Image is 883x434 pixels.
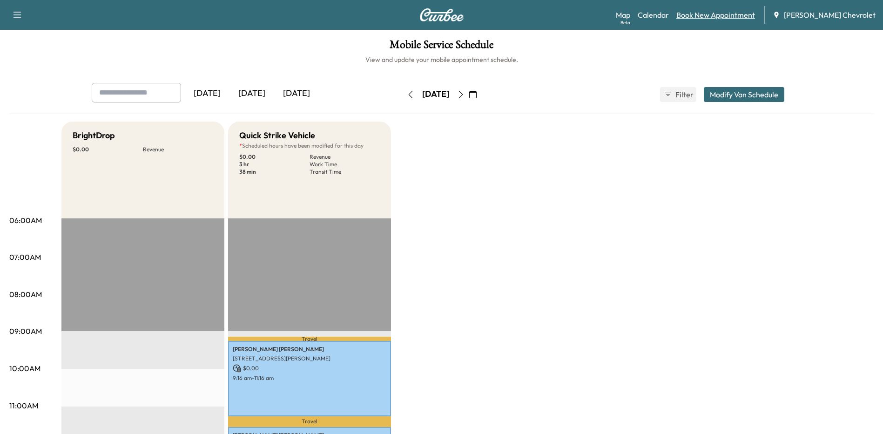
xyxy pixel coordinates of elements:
[233,374,386,382] p: 9:16 am - 11:16 am
[9,55,874,64] h6: View and update your mobile appointment schedule.
[73,129,115,142] h5: BrightDrop
[9,363,40,374] p: 10:00AM
[233,355,386,362] p: [STREET_ADDRESS][PERSON_NAME]
[422,88,449,100] div: [DATE]
[73,146,143,153] p: $ 0.00
[310,168,380,176] p: Transit Time
[239,129,315,142] h5: Quick Strike Vehicle
[784,9,876,20] span: [PERSON_NAME] Chevrolet
[9,289,42,300] p: 08:00AM
[676,9,755,20] a: Book New Appointment
[620,19,630,26] div: Beta
[638,9,669,20] a: Calendar
[616,9,630,20] a: MapBeta
[143,146,213,153] p: Revenue
[9,251,41,263] p: 07:00AM
[239,168,310,176] p: 38 min
[9,325,42,337] p: 09:00AM
[274,83,319,104] div: [DATE]
[228,337,391,341] p: Travel
[419,8,464,21] img: Curbee Logo
[185,83,229,104] div: [DATE]
[9,215,42,226] p: 06:00AM
[9,400,38,411] p: 11:00AM
[239,153,310,161] p: $ 0.00
[228,416,391,427] p: Travel
[233,364,386,373] p: $ 0.00
[233,346,386,353] p: [PERSON_NAME] [PERSON_NAME]
[239,161,310,168] p: 3 hr
[310,161,380,168] p: Work Time
[229,83,274,104] div: [DATE]
[704,87,784,102] button: Modify Van Schedule
[239,142,380,149] p: Scheduled hours have been modified for this day
[9,39,874,55] h1: Mobile Service Schedule
[310,153,380,161] p: Revenue
[660,87,696,102] button: Filter
[675,89,692,100] span: Filter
